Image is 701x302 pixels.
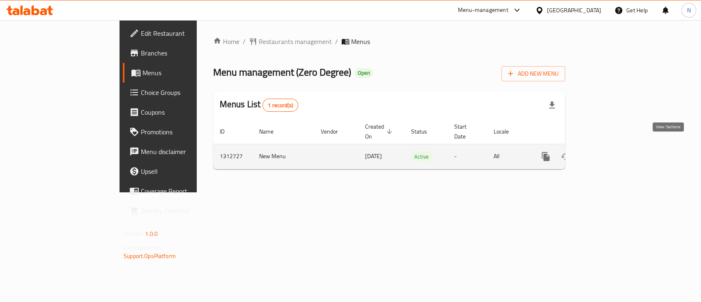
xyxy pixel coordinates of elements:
button: Change Status [556,147,575,166]
a: Coverage Report [123,181,237,201]
div: Open [354,68,373,78]
span: Version: [124,228,144,239]
span: 1.0.0 [145,228,158,239]
span: Add New Menu [508,69,559,79]
a: Support.OpsPlatform [124,251,176,261]
a: Branches [123,43,237,63]
a: Choice Groups [123,83,237,102]
a: Grocery Checklist [123,201,237,221]
span: Menu disclaimer [141,147,230,157]
span: Open [354,69,373,76]
table: enhanced table [213,119,621,169]
div: Total records count [262,99,298,112]
span: Menu management ( Zero Degree ) [213,63,351,81]
div: Active [411,152,432,161]
span: Locale [494,127,519,136]
nav: breadcrumb [213,37,565,46]
span: Created On [365,122,395,141]
div: [GEOGRAPHIC_DATA] [547,6,601,15]
span: Coupons [141,107,230,117]
span: [DATE] [365,151,382,161]
a: Menu disclaimer [123,142,237,161]
span: Vendor [321,127,349,136]
td: - [448,144,487,169]
li: / [335,37,338,46]
span: 1 record(s) [263,101,298,109]
button: Add New Menu [501,66,565,81]
th: Actions [529,119,621,144]
span: Menus [351,37,370,46]
span: Upsell [141,166,230,176]
a: Edit Restaurant [123,23,237,43]
span: Menus [142,68,230,78]
td: All [487,144,529,169]
a: Restaurants management [249,37,332,46]
span: Name [259,127,284,136]
a: Coupons [123,102,237,122]
a: Upsell [123,161,237,181]
div: Export file [542,95,562,115]
div: Menu-management [458,5,508,15]
span: Get support on: [124,242,161,253]
span: Coverage Report [141,186,230,196]
h2: Menus List [220,98,298,112]
span: Edit Restaurant [141,28,230,38]
span: Choice Groups [141,88,230,97]
span: Promotions [141,127,230,137]
span: Start Date [454,122,477,141]
span: Restaurants management [259,37,332,46]
li: / [243,37,246,46]
span: Status [411,127,438,136]
span: Grocery Checklist [141,206,230,216]
td: New Menu [253,144,314,169]
span: N [687,6,690,15]
span: ID [220,127,235,136]
a: Promotions [123,122,237,142]
a: Menus [123,63,237,83]
span: Active [411,152,432,161]
span: Branches [141,48,230,58]
button: more [536,147,556,166]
